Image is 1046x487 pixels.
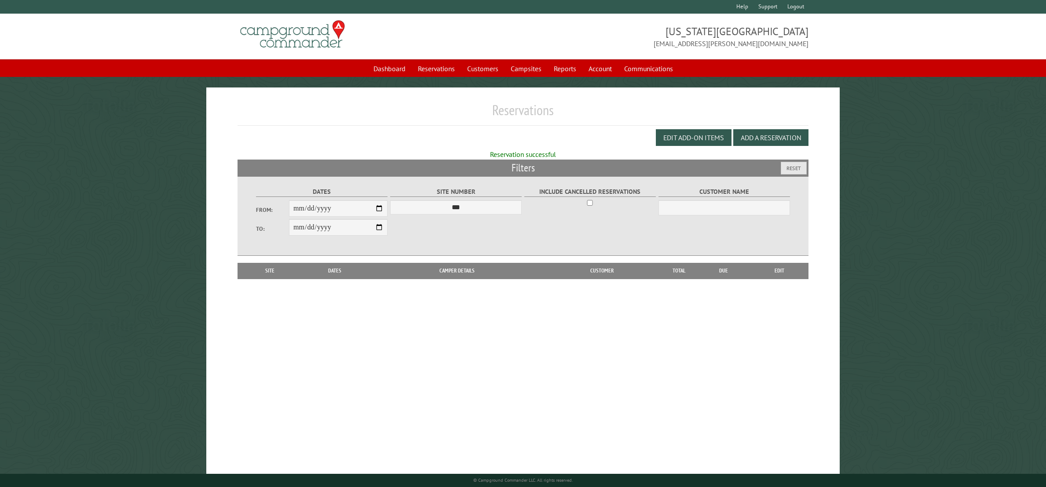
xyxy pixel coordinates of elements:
label: Dates [256,187,388,197]
th: Customer [543,263,661,279]
th: Camper Details [372,263,543,279]
div: Reservation successful [238,149,808,159]
a: Customers [462,60,504,77]
button: Reset [781,162,807,174]
th: Edit [750,263,808,279]
button: Edit Add-on Items [656,129,731,146]
a: Account [583,60,617,77]
label: To: [256,225,289,233]
small: © Campground Commander LLC. All rights reserved. [473,477,573,483]
th: Site [242,263,298,279]
label: Include Cancelled Reservations [524,187,656,197]
button: Add a Reservation [733,129,808,146]
label: From: [256,206,289,214]
span: [US_STATE][GEOGRAPHIC_DATA] [EMAIL_ADDRESS][PERSON_NAME][DOMAIN_NAME] [523,24,808,49]
a: Reports [549,60,582,77]
label: Site Number [390,187,522,197]
h1: Reservations [238,102,808,126]
a: Dashboard [368,60,411,77]
th: Total [661,263,696,279]
th: Due [696,263,750,279]
img: Campground Commander [238,17,347,51]
h2: Filters [238,160,808,176]
th: Dates [298,263,372,279]
label: Customer Name [658,187,790,197]
a: Campsites [505,60,547,77]
a: Reservations [413,60,460,77]
a: Communications [619,60,678,77]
